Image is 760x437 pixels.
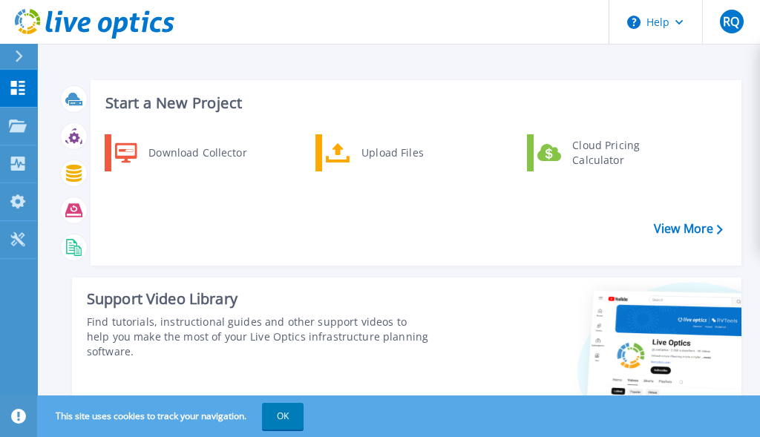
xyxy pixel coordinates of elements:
[354,138,464,168] div: Upload Files
[527,134,679,171] a: Cloud Pricing Calculator
[565,138,675,168] div: Cloud Pricing Calculator
[105,134,257,171] a: Download Collector
[87,315,431,359] div: Find tutorials, instructional guides and other support videos to help you make the most of your L...
[105,95,722,111] h3: Start a New Project
[723,16,739,27] span: RQ
[654,222,723,236] a: View More
[87,289,431,309] div: Support Video Library
[141,138,253,168] div: Download Collector
[315,134,468,171] a: Upload Files
[262,403,304,430] button: OK
[41,403,304,430] span: This site uses cookies to track your navigation.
